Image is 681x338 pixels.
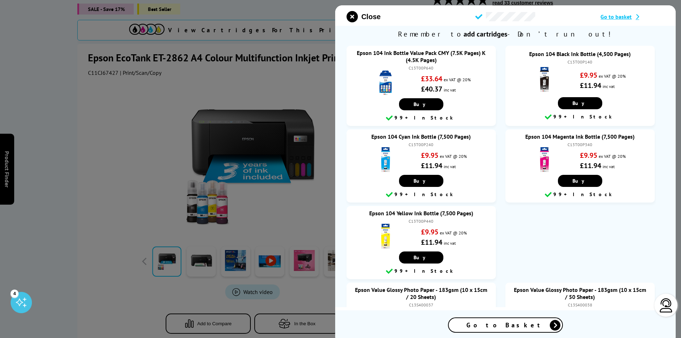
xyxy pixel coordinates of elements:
[335,26,676,42] span: Remember to - Don’t run out!
[580,81,602,90] strong: £11.94
[444,240,456,246] span: inc vat
[421,151,439,160] strong: £9.95
[509,113,651,121] div: 99+ In Stock
[513,142,648,147] div: C13T00P340
[372,133,471,140] a: Epson 104 Cyan Ink Bottle (7,500 Pages)
[603,164,615,169] span: inc vat
[580,151,598,160] strong: £9.95
[355,286,487,300] a: Epson Value Glossy Photo Paper - 183gsm (10 x 15cm / 20 Sheets)
[448,317,563,333] a: Go to Basket
[464,29,507,39] b: add cartridges
[513,59,648,65] div: C13T00P140
[530,50,631,57] a: Epson 104 Black Ink Bottle (4,500 Pages)
[603,84,615,89] span: inc vat
[414,254,429,261] span: Buy
[421,84,443,94] strong: £40.37
[361,13,381,21] span: Close
[659,298,673,312] img: user-headset-light.svg
[347,11,381,22] button: close modal
[601,13,664,20] a: Go to basket
[414,101,429,107] span: Buy
[354,65,489,71] div: C13T00P640
[414,178,429,184] span: Buy
[526,133,635,140] a: Epson 104 Magenta Ink Bottle (7,500 Pages)
[599,154,626,159] span: ex VAT @ 20%
[601,13,632,20] span: Go to basket
[354,302,489,307] div: C13S400037
[509,190,651,199] div: 99+ In Stock
[354,142,489,147] div: C13T00P240
[350,190,492,199] div: 99+ In Stock
[373,71,398,95] img: Epson 104 Ink Bottle Value Pack CMY (7.5K Pages) K (4.5K Pages)
[514,286,646,300] a: Epson Value Glossy Photo Paper - 183gsm (10 x 15cm / 50 Sheets)
[350,114,492,122] div: 99+ In Stock
[572,178,588,184] span: Buy
[513,302,648,307] div: C13S400038
[444,164,456,169] span: inc vat
[11,289,18,297] div: 4
[580,161,602,170] strong: £11.94
[421,227,439,237] strong: £9.95
[532,147,557,172] img: Epson 104 Magenta Ink Bottle (7,500 Pages)
[421,74,443,83] strong: £33.64
[357,49,486,63] a: Epson 104 Ink Bottle Value Pack CMY (7.5K Pages) K (4.5K Pages)
[440,230,467,236] span: ex VAT @ 20%
[599,73,626,79] span: ex VAT @ 20%
[444,87,456,93] span: inc vat
[444,77,471,82] span: ex VAT @ 20%
[580,71,598,80] strong: £9.95
[369,210,473,217] a: Epson 104 Yellow Ink Bottle (7,500 Pages)
[373,224,398,249] img: Epson 104 Yellow Ink Bottle (7,500 Pages)
[532,67,557,92] img: Epson 104 Black Ink Bottle (4,500 Pages)
[421,161,443,170] strong: £11.94
[354,218,489,224] div: C13T00P440
[373,147,398,172] img: Epson 104 Cyan Ink Bottle (7,500 Pages)
[440,154,467,159] span: ex VAT @ 20%
[466,321,544,329] span: Go to Basket
[350,267,492,276] div: 99+ In Stock
[572,100,588,106] span: Buy
[421,238,443,247] strong: £11.94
